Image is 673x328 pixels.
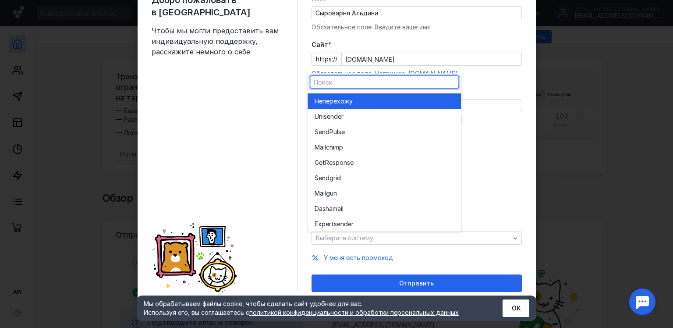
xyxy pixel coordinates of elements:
span: G [315,158,319,167]
button: Mailchimp [308,139,461,155]
span: Mail [315,189,326,198]
span: gun [326,189,337,198]
span: Чтобы мы могли предоставить вам индивидуальную поддержку, расскажите немного о себе [152,25,283,57]
button: ОК [503,299,529,317]
span: SendPuls [315,128,341,136]
span: Ex [315,220,322,228]
button: SendPulse [308,124,461,139]
div: Обязательное поле. Введите ваше имя [312,23,522,32]
button: Mailgun [308,185,461,201]
span: Sendgr [315,174,336,182]
span: r [341,112,344,121]
input: Поиск [310,76,458,88]
span: Не [315,97,322,106]
a: политикой конфиденциальности и обработки персональных данных [249,309,459,316]
span: Cайт [312,40,328,49]
button: Sendgrid [308,170,461,185]
span: l [342,204,344,213]
button: Dashamail [308,201,461,216]
span: etResponse [319,158,354,167]
span: Mailchim [315,143,339,152]
span: Unisende [315,112,341,121]
span: e [341,128,345,136]
div: grid [308,91,461,232]
button: Unisender [308,109,461,124]
span: Выберите систему [316,234,373,242]
span: Dashamai [315,204,342,213]
span: У меня есть промокод [324,254,393,261]
button: Отправить [312,275,522,292]
button: У меня есть промокод [324,253,393,262]
button: GetResponse [308,155,461,170]
span: Отправить [399,280,434,287]
button: Неперехожу [308,93,461,109]
span: id [336,174,341,182]
span: перехожу [322,97,353,106]
div: Мы обрабатываем файлы cookie, чтобы сделать сайт удобнее для вас. Используя его, вы соглашаетесь c [144,299,481,317]
span: p [339,143,343,152]
button: Expertsender [308,216,461,232]
span: pertsender [322,220,354,228]
button: Выберите систему [312,232,522,245]
div: Обязательное поле. Например: [DOMAIN_NAME] [312,69,522,78]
